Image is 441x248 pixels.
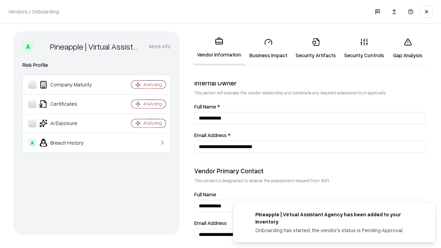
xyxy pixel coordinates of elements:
div: Internal Owner [194,79,426,87]
a: Security Artifacts [291,32,340,64]
div: Breach History [28,138,111,147]
label: Full Name * [194,104,426,109]
button: More info [149,40,171,53]
p: Vendors / Onboarding [8,8,59,15]
p: This person will oversee the vendor relationship and coordinate any required assessments or appro... [194,90,426,96]
div: Pineapple | Virtual Assistant Agency has been added to your inventory [255,211,419,225]
p: This contact is designated to receive the assessment request from Shift [194,178,426,184]
div: Certificates [28,100,111,108]
div: AI Exposure [28,119,111,127]
a: Business Impact [245,32,291,64]
img: Pineapple | Virtual Assistant Agency [36,41,47,52]
div: A [22,41,33,52]
div: Onboarding has started, the vendor's status is Pending Approval. [255,227,419,234]
div: Risk Profile [22,61,171,69]
label: Full Name [194,192,426,197]
div: Vendor Primary Contact [194,167,426,175]
div: Pineapple | Virtual Assistant Agency [50,41,141,52]
a: Security Controls [340,32,388,64]
label: Email Address * [194,133,426,138]
img: trypineapple.com [242,211,250,219]
div: A [28,138,37,147]
div: Analyzing [143,82,162,87]
a: Vendor Information [193,32,245,65]
div: Analyzing [143,120,162,126]
a: Gap Analysis [388,32,427,64]
div: Company Maturity [28,81,111,89]
div: Analyzing [143,101,162,107]
label: Email Address [194,220,426,226]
